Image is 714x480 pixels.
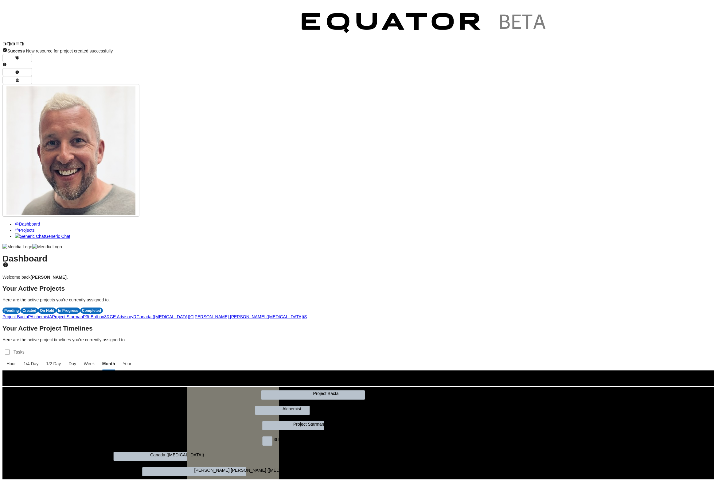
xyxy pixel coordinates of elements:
[2,244,32,250] img: Meridia Logo
[417,379,432,384] text: October
[601,379,621,384] text: December
[15,228,35,233] a: Projects
[32,244,62,250] img: Meridia Logo
[15,234,70,239] a: Generic ChatGeneric Chat
[68,361,77,367] span: Day
[283,406,301,411] text: Alchemist
[133,314,136,319] span: R
[24,2,291,46] img: Customer Logo
[2,325,712,331] h2: Your Active Project Timelines
[274,437,292,442] text: 3t Bolt-on
[56,308,80,314] div: In Progress
[233,379,246,384] text: August
[6,361,17,367] span: Hour
[45,361,62,367] span: 1/2 Day
[291,2,558,46] img: Customer Logo
[86,314,107,319] a: 3t Bolt-on3
[45,234,70,239] span: Generic Chat
[150,452,204,457] text: Canada ([MEDICAL_DATA])
[141,379,148,384] text: July
[2,314,31,319] a: Project BactaP
[136,314,193,319] a: Canada ([MEDICAL_DATA])C
[52,314,86,319] a: Project StarmanP
[80,308,103,314] div: Completed
[2,285,712,292] h2: Your Active Projects
[313,391,338,396] text: Project Bacta
[38,308,56,314] div: On Hold
[102,361,116,367] span: Month
[95,374,104,378] text: 2025
[83,361,95,367] span: Week
[83,314,86,319] span: P
[2,274,712,280] p: Welcome back .
[28,314,30,319] span: P
[49,379,58,384] text: June
[193,314,307,319] a: [PERSON_NAME] [PERSON_NAME] ([MEDICAL_DATA])S
[15,233,45,239] img: Generic Chat
[2,337,712,343] p: Here are the active project timelines you're currently assigned to.
[19,222,40,226] span: Dashboard
[190,314,193,319] span: C
[49,314,52,319] span: A
[194,468,305,473] text: [PERSON_NAME] [PERSON_NAME] ([MEDICAL_DATA])
[31,314,52,319] a: AlchemistA
[2,308,21,314] div: Pending
[23,361,39,367] span: 1/4 Day
[7,48,25,53] strong: Success
[6,86,135,215] img: Profile Icon
[12,346,27,358] label: Tasks
[509,379,529,384] text: November
[31,275,67,280] strong: [PERSON_NAME]
[21,308,38,314] div: Created
[693,379,709,384] text: January
[7,48,113,53] span: New resource for project created successfully
[325,379,346,384] text: September
[304,314,307,319] span: S
[2,256,712,268] h1: Dashboard
[122,361,132,367] span: Year
[2,297,712,303] p: Here are the active projects you're currently assigned to.
[19,228,35,233] span: Projects
[104,314,107,319] span: 3
[293,422,324,427] text: Project Starman
[15,222,40,226] a: Dashboard
[107,314,136,319] a: RGE AdvisoryR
